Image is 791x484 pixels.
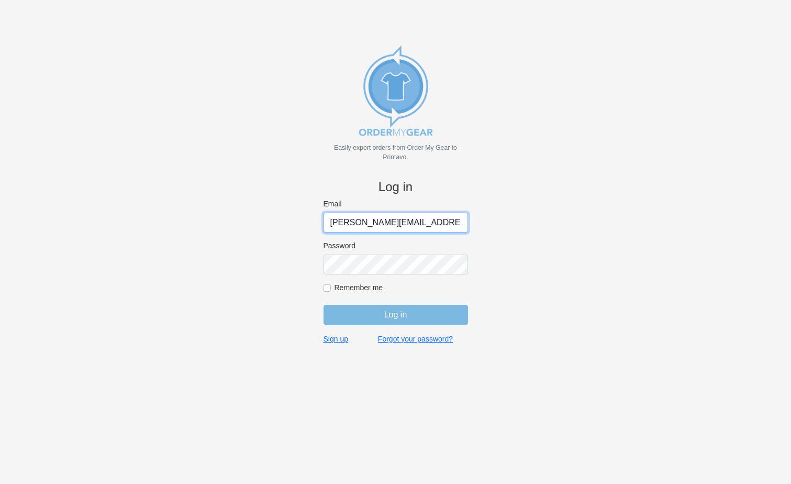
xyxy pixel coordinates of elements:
[324,143,468,162] p: Easily export orders from Order My Gear to Printavo.
[378,334,453,344] a: Forgot your password?
[335,283,468,292] label: Remember me
[324,180,468,195] h4: Log in
[343,38,448,143] img: new_omg_export_logo-652582c309f788888370c3373ec495a74b7b3fc93c8838f76510ecd25890bcc4.png
[324,199,468,208] label: Email
[324,241,468,250] label: Password
[324,305,468,325] input: Log in
[324,334,348,344] a: Sign up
